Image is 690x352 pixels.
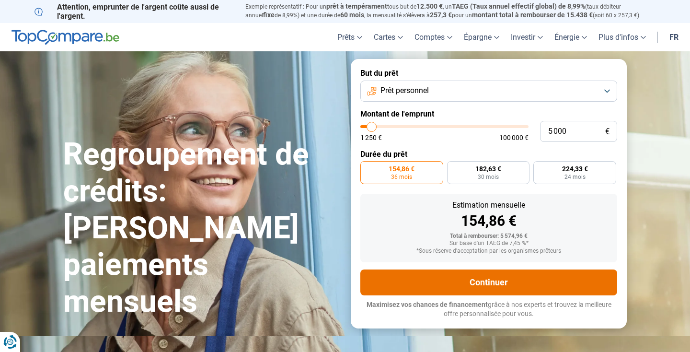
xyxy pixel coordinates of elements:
span: Prêt personnel [380,85,429,96]
img: TopCompare [11,30,119,45]
span: Maximisez vos chances de financement [367,301,488,308]
p: Attention, emprunter de l'argent coûte aussi de l'argent. [34,2,234,21]
label: But du prêt [360,69,617,78]
a: Cartes [368,23,409,51]
p: grâce à nos experts et trouvez la meilleure offre personnalisée pour vous. [360,300,617,319]
div: Estimation mensuelle [368,201,609,209]
span: 1 250 € [360,134,382,141]
span: 30 mois [478,174,499,180]
span: TAEG (Taux annuel effectif global) de 8,99% [452,2,585,10]
span: 100 000 € [499,134,529,141]
span: prêt à tempérament [326,2,387,10]
label: Durée du prêt [360,150,617,159]
h1: Regroupement de crédits: [PERSON_NAME] paiements mensuels [63,136,339,320]
span: 154,86 € [389,165,414,172]
span: 60 mois [340,11,364,19]
a: Prêts [332,23,368,51]
button: Prêt personnel [360,81,617,102]
span: 257,3 € [430,11,452,19]
span: 182,63 € [475,165,501,172]
div: *Sous réserve d'acceptation par les organismes prêteurs [368,248,609,255]
div: Sur base d'un TAEG de 7,45 %* [368,240,609,247]
a: Investir [505,23,549,51]
span: € [605,128,609,136]
span: 12.500 € [416,2,443,10]
span: 24 mois [564,174,586,180]
div: 154,86 € [368,214,609,228]
a: Plus d'infos [593,23,652,51]
button: Continuer [360,270,617,295]
a: Énergie [549,23,593,51]
a: Épargne [458,23,505,51]
span: montant total à rembourser de 15.438 € [472,11,593,19]
a: Comptes [409,23,458,51]
span: fixe [263,11,275,19]
span: 36 mois [391,174,412,180]
a: fr [664,23,684,51]
span: 224,33 € [562,165,588,172]
label: Montant de l'emprunt [360,109,617,118]
p: Exemple représentatif : Pour un tous but de , un (taux débiteur annuel de 8,99%) et une durée de ... [245,2,655,20]
div: Total à rembourser: 5 574,96 € [368,233,609,240]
